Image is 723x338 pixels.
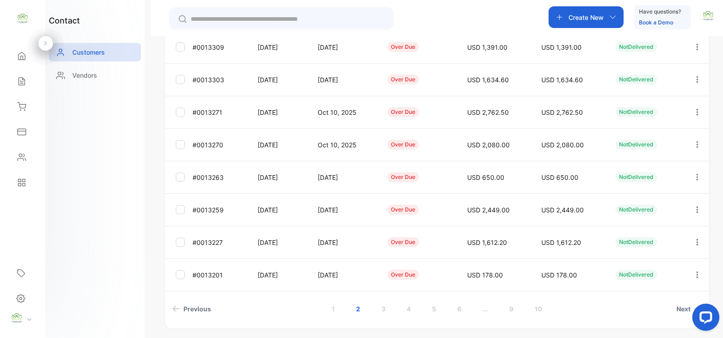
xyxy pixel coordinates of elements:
[318,75,369,84] p: [DATE]
[472,300,499,317] a: Jump forward
[467,206,510,214] span: USD 2,449.00
[387,140,419,150] div: over due
[318,108,369,117] p: Oct 10, 2025
[192,238,246,247] p: #0013227
[541,206,584,214] span: USD 2,449.00
[16,12,29,25] img: logo
[541,141,584,149] span: USD 2,080.00
[701,6,715,28] button: avatar
[345,300,371,317] a: Page 2 is your current page
[72,70,97,80] p: Vendors
[615,42,657,52] div: NotDelivered
[192,270,246,280] p: #0013201
[467,76,509,84] span: USD 1,634.60
[318,140,369,150] p: Oct 10, 2025
[541,108,583,116] span: USD 2,762.50
[498,300,524,317] a: Page 9
[615,205,657,215] div: NotDelivered
[541,174,578,181] span: USD 650.00
[615,75,657,84] div: NotDelivered
[318,42,369,52] p: [DATE]
[371,300,396,317] a: Page 3
[467,43,507,51] span: USD 1,391.00
[165,300,709,317] ul: Pagination
[639,7,681,16] p: Have questions?
[258,205,299,215] p: [DATE]
[541,43,582,51] span: USD 1,391.00
[467,271,503,279] span: USD 178.00
[387,75,419,84] div: over due
[446,300,472,317] a: Page 6
[615,172,657,182] div: NotDelivered
[615,140,657,150] div: NotDelivered
[387,107,419,117] div: over due
[183,304,211,314] span: Previous
[192,173,246,182] p: #0013263
[318,238,369,247] p: [DATE]
[685,300,723,338] iframe: LiveChat chat widget
[396,300,422,317] a: Page 4
[387,237,419,247] div: over due
[318,270,369,280] p: [DATE]
[387,270,419,280] div: over due
[192,75,246,84] p: #0013303
[258,108,299,117] p: [DATE]
[524,300,553,317] a: Page 10
[615,270,657,280] div: NotDelivered
[615,107,657,117] div: NotDelivered
[10,311,23,325] img: profile
[387,42,419,52] div: over due
[467,174,504,181] span: USD 650.00
[192,42,246,52] p: #0013309
[49,43,141,61] a: Customers
[192,205,246,215] p: #0013259
[467,108,509,116] span: USD 2,762.50
[192,108,246,117] p: #0013271
[387,205,419,215] div: over due
[258,140,299,150] p: [DATE]
[258,75,299,84] p: [DATE]
[258,238,299,247] p: [DATE]
[615,237,657,247] div: NotDelivered
[49,66,141,84] a: Vendors
[318,173,369,182] p: [DATE]
[676,304,690,314] span: Next
[541,76,583,84] span: USD 1,634.60
[169,300,215,317] a: Previous page
[258,173,299,182] p: [DATE]
[673,300,705,317] a: Next page
[467,239,507,246] span: USD 1,612.20
[701,9,715,23] img: avatar
[72,47,105,57] p: Customers
[568,13,604,22] p: Create New
[549,6,624,28] button: Create New
[421,300,447,317] a: Page 5
[258,42,299,52] p: [DATE]
[49,14,80,27] h1: contact
[467,141,510,149] span: USD 2,080.00
[321,300,346,317] a: Page 1
[258,270,299,280] p: [DATE]
[192,140,246,150] p: #0013270
[541,271,577,279] span: USD 178.00
[387,172,419,182] div: over due
[639,19,673,26] a: Book a Demo
[318,205,369,215] p: [DATE]
[541,239,581,246] span: USD 1,612.20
